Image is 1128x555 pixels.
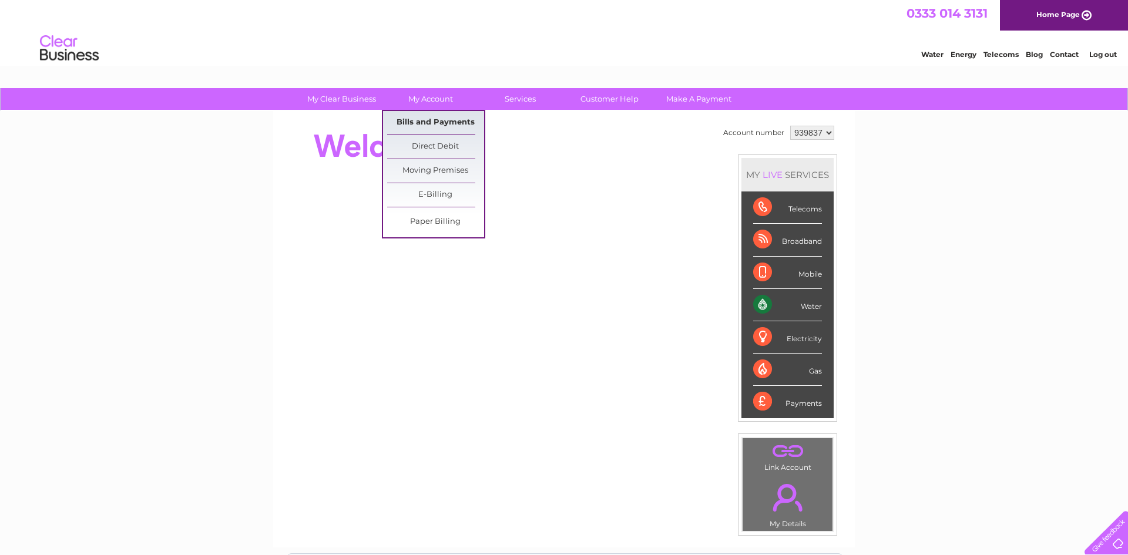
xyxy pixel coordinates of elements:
a: Log out [1089,50,1117,59]
a: Make A Payment [650,88,747,110]
a: 0333 014 3131 [907,6,988,21]
a: My Clear Business [293,88,390,110]
td: My Details [742,474,833,532]
div: MY SERVICES [741,158,834,191]
div: Mobile [753,257,822,289]
a: . [746,441,830,462]
div: LIVE [760,169,785,180]
div: Electricity [753,321,822,354]
a: Water [921,50,944,59]
a: Services [472,88,569,110]
a: Bills and Payments [387,111,484,134]
div: Telecoms [753,191,822,224]
a: My Account [382,88,479,110]
div: Gas [753,354,822,386]
img: logo.png [39,31,99,66]
td: Link Account [742,438,833,475]
div: Water [753,289,822,321]
a: Moving Premises [387,159,484,183]
div: Clear Business is a trading name of Verastar Limited (registered in [GEOGRAPHIC_DATA] No. 3667643... [287,6,842,57]
a: Customer Help [561,88,658,110]
a: . [746,477,830,518]
a: Direct Debit [387,135,484,159]
a: Paper Billing [387,210,484,234]
td: Account number [720,123,787,143]
a: Energy [951,50,976,59]
a: Telecoms [983,50,1019,59]
div: Broadband [753,224,822,256]
a: Blog [1026,50,1043,59]
div: Payments [753,386,822,418]
a: Contact [1050,50,1079,59]
a: E-Billing [387,183,484,207]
